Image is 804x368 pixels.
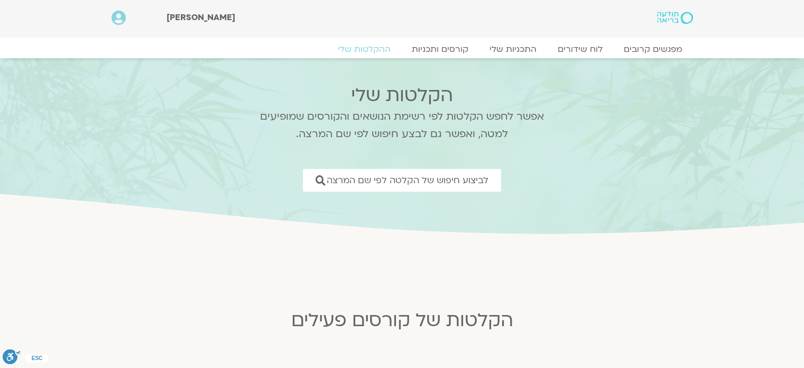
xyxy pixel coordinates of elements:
span: [PERSON_NAME] [167,12,235,23]
a: התכניות שלי [479,44,547,55]
a: ההקלטות שלי [327,44,401,55]
h2: הקלטות של קורסים פעילים [143,310,661,331]
p: אפשר לחפש הקלטות לפי רשימת הנושאים והקורסים שמופיעים למטה, ואפשר גם לבצע חיפוש לפי שם המרצה. [246,108,558,143]
nav: Menu [112,44,693,55]
a: מפגשים קרובים [613,44,693,55]
a: קורסים ותכניות [401,44,479,55]
a: לוח שידורים [547,44,613,55]
span: לביצוע חיפוש של הקלטה לפי שם המרצה [327,175,488,185]
h2: הקלטות שלי [246,85,558,106]
a: לביצוע חיפוש של הקלטה לפי שם המרצה [303,169,501,192]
